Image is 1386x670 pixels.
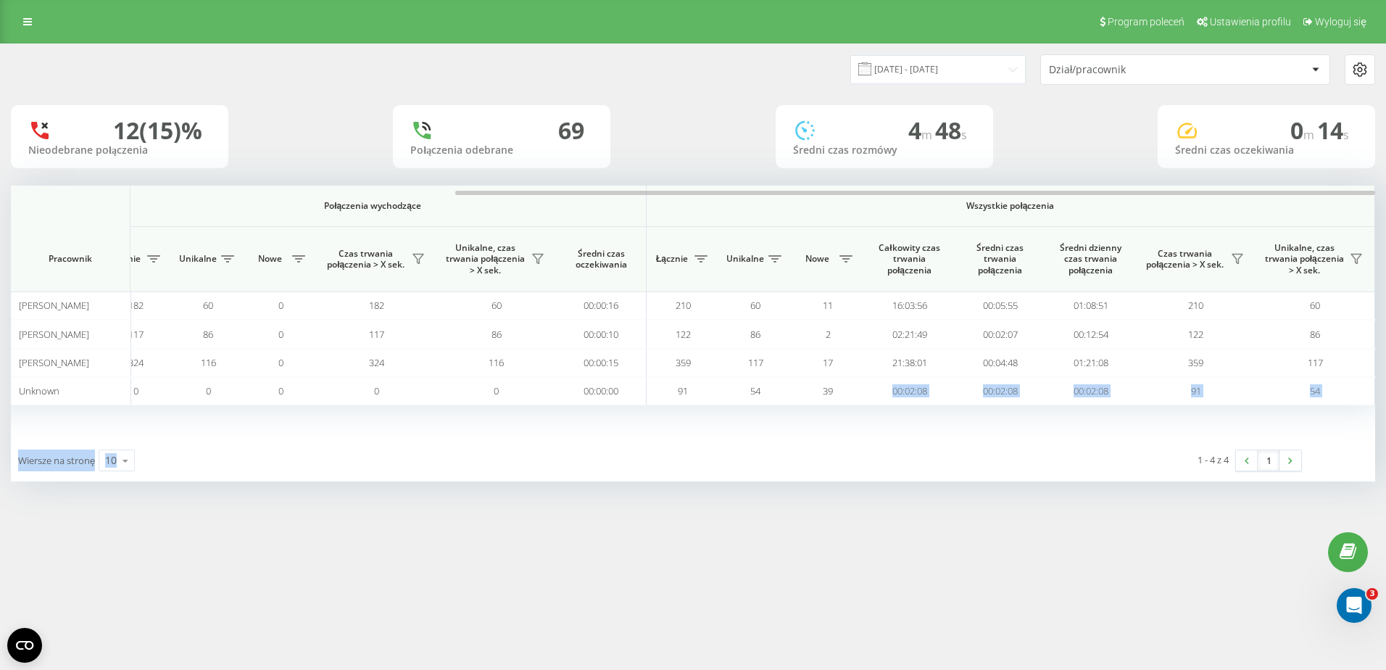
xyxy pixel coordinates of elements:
[1188,356,1203,369] span: 359
[864,377,955,405] td: 00:02:08
[955,291,1045,320] td: 00:05:55
[1258,450,1279,471] a: 1
[1308,356,1323,369] span: 117
[7,628,42,663] button: Open CMP widget
[823,356,833,369] span: 17
[324,248,407,270] span: Czas trwania połączenia > X sek.
[369,328,384,341] span: 117
[966,242,1034,276] span: Średni czas trwania połączenia
[1056,242,1125,276] span: Średni dzienny czas trwania połączenia
[689,200,1332,212] span: Wszystkie połączenia
[19,356,89,369] span: [PERSON_NAME]
[444,242,527,276] span: Unikalne, czas trwania połączenia > X sek.
[491,299,502,312] span: 60
[556,291,647,320] td: 00:00:16
[28,144,211,157] div: Nieodebrane połączenia
[935,115,967,146] span: 48
[410,144,593,157] div: Połączenia odebrane
[908,115,935,146] span: 4
[369,299,384,312] span: 182
[19,299,89,312] span: [PERSON_NAME]
[1045,320,1136,348] td: 00:12:54
[374,384,379,397] span: 0
[921,127,935,143] span: m
[206,384,211,397] span: 0
[1337,588,1372,623] iframe: Intercom live chat
[105,453,117,468] div: 10
[556,377,647,405] td: 00:00:00
[278,356,283,369] span: 0
[955,349,1045,377] td: 00:04:48
[864,320,955,348] td: 02:21:49
[793,144,976,157] div: Średni czas rozmówy
[1290,115,1317,146] span: 0
[128,299,144,312] span: 182
[799,253,835,265] span: Nowe
[1049,64,1222,76] div: Dział/pracownik
[750,384,760,397] span: 54
[556,320,647,348] td: 00:00:10
[1310,299,1320,312] span: 60
[567,248,635,270] span: Średni czas oczekiwania
[491,328,502,341] span: 86
[823,299,833,312] span: 11
[1045,291,1136,320] td: 01:08:51
[1045,377,1136,405] td: 00:02:08
[19,384,59,397] span: Unknown
[179,253,217,265] span: Unikalne
[1303,127,1317,143] span: m
[1143,248,1227,270] span: Czas trwania połączenia > X sek.
[1343,127,1349,143] span: s
[676,299,691,312] span: 210
[678,384,688,397] span: 91
[676,356,691,369] span: 359
[128,328,144,341] span: 117
[654,253,690,265] span: Łącznie
[23,253,117,265] span: Pracownik
[558,117,584,144] div: 69
[278,328,283,341] span: 0
[489,356,504,369] span: 116
[1191,384,1201,397] span: 91
[203,299,213,312] span: 60
[201,356,216,369] span: 116
[556,349,647,377] td: 00:00:15
[1198,452,1229,467] div: 1 - 4 z 4
[1315,16,1366,28] span: Wyloguj się
[1175,144,1358,157] div: Średni czas oczekiwania
[1188,299,1203,312] span: 210
[676,328,691,341] span: 122
[1108,16,1184,28] span: Program poleceń
[18,454,95,467] span: Wiersze na stronę
[203,328,213,341] span: 86
[369,356,384,369] span: 324
[19,328,89,341] span: [PERSON_NAME]
[726,253,764,265] span: Unikalne
[823,384,833,397] span: 39
[864,291,955,320] td: 16:03:56
[875,242,944,276] span: Całkowity czas trwania połączenia
[955,320,1045,348] td: 00:02:07
[955,377,1045,405] td: 00:02:08
[1210,16,1291,28] span: Ustawienia profilu
[1045,349,1136,377] td: 01:21:08
[278,299,283,312] span: 0
[113,117,202,144] div: 12 (15)%
[750,328,760,341] span: 86
[128,356,144,369] span: 324
[278,384,283,397] span: 0
[1263,242,1345,276] span: Unikalne, czas trwania połączenia > X sek.
[133,200,613,212] span: Połączenia wychodzące
[961,127,967,143] span: s
[1366,588,1378,600] span: 3
[1310,384,1320,397] span: 54
[864,349,955,377] td: 21:38:01
[748,356,763,369] span: 117
[1317,115,1349,146] span: 14
[1188,328,1203,341] span: 122
[750,299,760,312] span: 60
[1310,328,1320,341] span: 86
[826,328,831,341] span: 2
[252,253,288,265] span: Nowe
[133,384,138,397] span: 0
